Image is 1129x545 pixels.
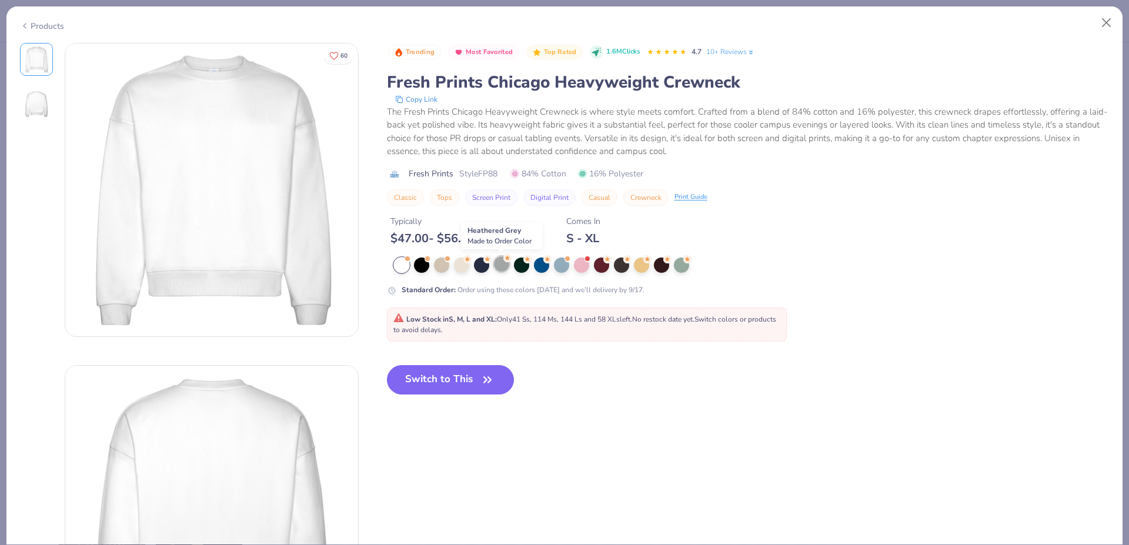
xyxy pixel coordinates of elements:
[647,43,687,62] div: 4.7 Stars
[394,48,403,57] img: Trending sort
[467,236,532,246] span: Made to Order Color
[340,53,348,59] span: 60
[465,189,517,206] button: Screen Print
[544,49,577,55] span: Top Rated
[523,189,576,206] button: Digital Print
[510,168,566,180] span: 84% Cotton
[461,222,542,249] div: Heathered Grey
[466,49,513,55] span: Most Favorited
[402,285,456,295] strong: Standard Order :
[387,105,1110,158] div: The Fresh Prints Chicago Heavyweight Crewneck is where style meets comfort. Crafted from a blend ...
[406,49,435,55] span: Trending
[387,189,424,206] button: Classic
[606,47,640,57] span: 1.6M Clicks
[1095,12,1118,34] button: Close
[20,20,64,32] div: Products
[387,365,515,394] button: Switch to This
[387,71,1110,93] div: Fresh Prints Chicago Heavyweight Crewneck
[409,168,453,180] span: Fresh Prints
[532,48,542,57] img: Top Rated sort
[578,168,643,180] span: 16% Polyester
[448,45,519,60] button: Badge Button
[406,315,497,324] strong: Low Stock in S, M, L and XL :
[566,215,600,228] div: Comes In
[566,231,600,246] div: S - XL
[526,45,583,60] button: Badge Button
[632,315,694,324] span: No restock date yet.
[430,189,459,206] button: Tops
[706,46,755,57] a: 10+ Reviews
[454,48,463,57] img: Most Favorited sort
[402,285,644,295] div: Order using these colors [DATE] and we’ll delivery by 9/17.
[459,168,497,180] span: Style FP88
[623,189,669,206] button: Crewneck
[22,45,51,73] img: Front
[390,215,487,228] div: Typically
[388,45,441,60] button: Badge Button
[674,192,707,202] div: Print Guide
[390,231,487,246] div: $ 47.00 - $ 56.00
[582,189,617,206] button: Casual
[324,47,353,64] button: Like
[22,90,51,118] img: Back
[393,315,776,335] span: Only 41 Ss, 114 Ms, 144 Ls and 58 XLs left. Switch colors or products to avoid delays.
[65,44,358,336] img: Front
[387,169,403,179] img: brand logo
[392,93,441,105] button: copy to clipboard
[692,47,702,56] span: 4.7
